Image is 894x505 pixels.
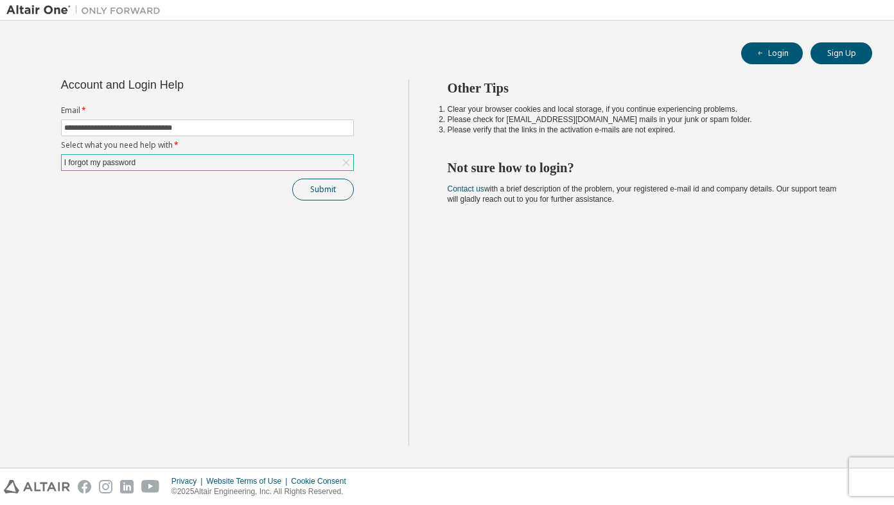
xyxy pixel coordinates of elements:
li: Please check for [EMAIL_ADDRESS][DOMAIN_NAME] mails in your junk or spam folder. [448,114,850,125]
div: I forgot my password [62,155,137,170]
img: instagram.svg [99,480,112,493]
h2: Not sure how to login? [448,159,850,176]
button: Sign Up [811,42,872,64]
li: Please verify that the links in the activation e-mails are not expired. [448,125,850,135]
img: Altair One [6,4,167,17]
button: Submit [292,179,354,200]
h2: Other Tips [448,80,850,96]
div: Cookie Consent [291,476,353,486]
li: Clear your browser cookies and local storage, if you continue experiencing problems. [448,104,850,114]
p: © 2025 Altair Engineering, Inc. All Rights Reserved. [171,486,354,497]
img: linkedin.svg [120,480,134,493]
label: Email [61,105,354,116]
span: with a brief description of the problem, your registered e-mail id and company details. Our suppo... [448,184,837,204]
img: youtube.svg [141,480,160,493]
div: I forgot my password [62,155,353,170]
div: Website Terms of Use [206,476,291,486]
div: Privacy [171,476,206,486]
img: facebook.svg [78,480,91,493]
button: Login [741,42,803,64]
label: Select what you need help with [61,140,354,150]
div: Account and Login Help [61,80,295,90]
a: Contact us [448,184,484,193]
img: altair_logo.svg [4,480,70,493]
